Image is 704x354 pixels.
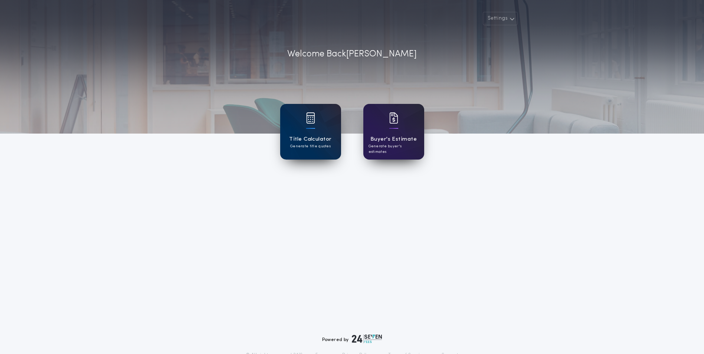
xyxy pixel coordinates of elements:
[389,112,398,124] img: card icon
[369,144,419,155] p: Generate buyer's estimates
[306,112,315,124] img: card icon
[483,12,518,25] button: Settings
[363,104,424,160] a: card iconBuyer's EstimateGenerate buyer's estimates
[287,47,417,61] p: Welcome Back [PERSON_NAME]
[352,334,382,343] img: logo
[290,144,331,149] p: Generate title quotes
[370,135,417,144] h1: Buyer's Estimate
[289,135,331,144] h1: Title Calculator
[280,104,341,160] a: card iconTitle CalculatorGenerate title quotes
[322,334,382,343] div: Powered by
